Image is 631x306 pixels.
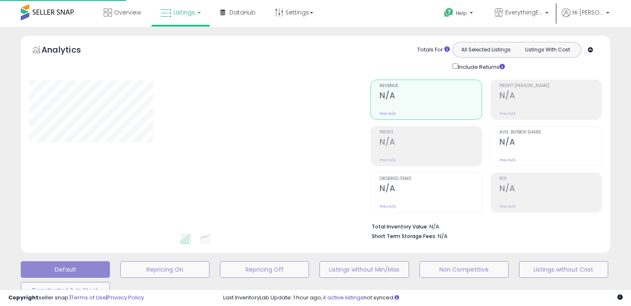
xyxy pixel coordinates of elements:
[499,130,602,135] span: Avg. Buybox Share
[220,261,309,278] button: Repricing Off
[372,221,596,231] li: N/A
[372,233,436,240] b: Short Term Storage Fees:
[380,111,396,116] small: Prev: N/A
[380,177,482,181] span: Ordered Items
[417,46,450,54] div: Totals For
[562,8,609,27] a: Hi [PERSON_NAME]
[499,184,602,195] h2: N/A
[8,294,39,301] strong: Copyright
[380,184,482,195] h2: N/A
[395,295,399,300] i: Click here to read more about un-synced listings.
[107,294,144,301] a: Privacy Policy
[8,294,144,302] div: seller snap | |
[455,44,517,55] button: All Selected Listings
[372,223,428,230] b: Total Inventory Value:
[516,44,578,55] button: Listings With Cost
[114,8,141,17] span: Overview
[446,62,515,71] div: Include Returns
[319,261,409,278] button: Listings without Min/Max
[499,158,516,163] small: Prev: N/A
[21,282,110,299] button: Deactivated & In Stock
[456,10,467,17] span: Help
[41,44,97,58] h5: Analytics
[173,8,195,17] span: Listings
[380,158,396,163] small: Prev: N/A
[437,1,481,27] a: Help
[120,261,210,278] button: Repricing On
[223,294,623,302] div: Last InventoryLab Update: 1 hour ago, not synced.
[229,8,256,17] span: DataHub
[499,204,516,209] small: Prev: N/A
[419,261,509,278] button: Non Competitive
[380,84,482,88] span: Revenue
[438,232,448,240] span: N/A
[499,177,602,181] span: ROI
[21,261,110,278] button: Default
[443,7,454,18] i: Get Help
[499,84,602,88] span: Profit [PERSON_NAME]
[380,130,482,135] span: Profit
[505,8,543,17] span: EverythingExpressUS
[380,91,482,102] h2: N/A
[519,261,608,278] button: Listings without Cost
[322,294,363,301] a: 4 active listings
[499,137,602,148] h2: N/A
[573,8,604,17] span: Hi [PERSON_NAME]
[71,294,106,301] a: Terms of Use
[380,204,396,209] small: Prev: N/A
[380,137,482,148] h2: N/A
[499,91,602,102] h2: N/A
[499,111,516,116] small: Prev: N/A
